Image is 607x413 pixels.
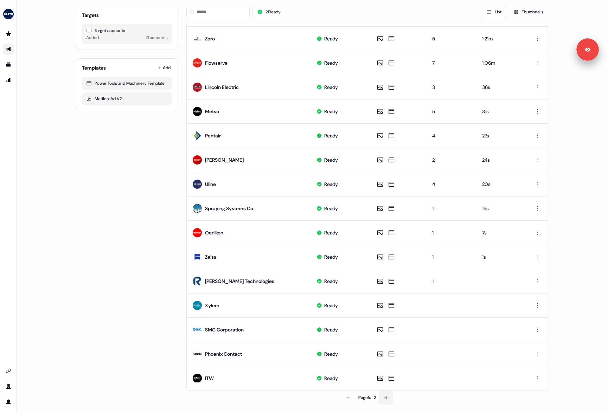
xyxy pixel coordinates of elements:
[205,35,215,42] div: Zoro
[432,59,471,66] div: 7
[3,59,14,70] a: Go to templates
[3,75,14,86] a: Go to attribution
[432,278,471,285] div: 1
[482,253,519,260] div: 1s
[205,253,216,260] div: Zeiss
[3,28,14,39] a: Go to prospects
[432,108,471,115] div: 5
[324,302,338,309] div: Ready
[482,132,519,139] div: 27s
[324,350,338,357] div: Ready
[205,229,223,236] div: Oerlikon
[205,278,274,285] div: [PERSON_NAME] Technologies
[324,375,338,382] div: Ready
[509,6,548,18] button: Thumbnails
[432,205,471,212] div: 1
[482,205,519,212] div: 15s
[482,59,519,66] div: 1:06m
[324,156,338,163] div: Ready
[324,278,338,285] div: Ready
[482,6,506,18] button: List
[324,132,338,139] div: Ready
[482,156,519,163] div: 24s
[432,156,471,163] div: 2
[324,108,338,115] div: Ready
[205,375,214,382] div: ITW
[82,12,99,19] div: Targets
[205,326,244,333] div: SMC Corporation
[324,59,338,66] div: Ready
[86,34,99,41] div: Added
[482,181,519,188] div: 20s
[482,229,519,236] div: 7s
[324,84,338,91] div: Ready
[253,6,285,18] button: 21Ready
[205,132,221,139] div: Pentair
[324,253,338,260] div: Ready
[432,253,471,260] div: 1
[432,229,471,236] div: 1
[86,95,168,102] div: Medical Ad V2
[324,326,338,333] div: Ready
[358,394,376,401] div: Page 1 of 2
[324,181,338,188] div: Ready
[205,84,239,91] div: Lincoln Electric
[205,156,244,163] div: [PERSON_NAME]
[432,181,471,188] div: 4
[86,27,168,34] div: Target accounts
[205,302,219,309] div: Xylem
[324,229,338,236] div: Ready
[205,59,228,66] div: Flowserve
[205,181,216,188] div: Uline
[324,205,338,212] div: Ready
[432,132,471,139] div: 4
[482,108,519,115] div: 31s
[3,381,14,392] a: Go to team
[156,63,172,73] button: Add
[3,396,14,407] a: Go to profile
[3,44,14,55] a: Go to outbound experience
[432,84,471,91] div: 3
[3,365,14,376] a: Go to integrations
[205,108,219,115] div: Metso
[82,64,106,71] div: Templates
[205,205,254,212] div: Spraying Systems Co.
[324,35,338,42] div: Ready
[86,80,168,87] div: Power Tools and Machinery Template
[432,35,471,42] div: 5
[146,34,168,41] div: 21 accounts
[482,84,519,91] div: 36s
[482,35,519,42] div: 1:21m
[205,350,242,357] div: Phoenix Contact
